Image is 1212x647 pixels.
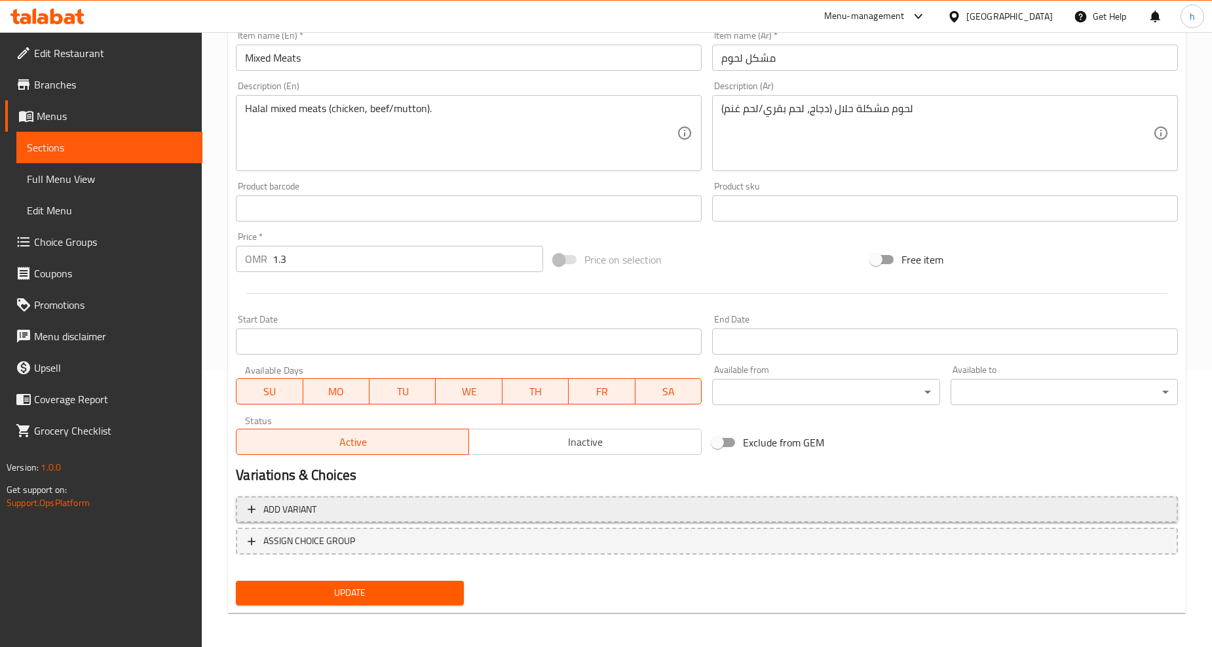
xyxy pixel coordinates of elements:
span: Get support on: [7,481,67,498]
span: Edit Menu [27,203,192,218]
span: MO [309,382,364,401]
span: Update [246,585,453,601]
span: h [1190,9,1195,24]
button: SU [236,378,303,404]
a: Grocery Checklist [5,415,202,446]
span: Version: [7,459,39,476]
a: Coupons [5,258,202,289]
span: Inactive [474,433,696,452]
span: ASSIGN CHOICE GROUP [263,533,355,549]
a: Menu disclaimer [5,321,202,352]
span: Menu disclaimer [34,328,192,344]
div: [GEOGRAPHIC_DATA] [966,9,1053,24]
span: Sections [27,140,192,155]
span: SA [641,382,696,401]
a: Upsell [5,352,202,383]
span: Upsell [34,360,192,376]
span: Branches [34,77,192,92]
span: Active [242,433,464,452]
div: ​ [712,379,939,405]
span: Grocery Checklist [34,423,192,439]
button: SA [635,378,702,404]
span: Promotions [34,297,192,313]
span: 1.0.0 [41,459,61,476]
a: Edit Restaurant [5,37,202,69]
textarea: Halal mixed meats (chicken, beef/mutton). [245,102,677,165]
a: Full Menu View [16,163,202,195]
a: Support.OpsPlatform [7,494,90,511]
span: Exclude from GEM [743,435,824,450]
div: ​ [951,379,1178,405]
span: Add variant [263,501,316,518]
button: Update [236,581,463,605]
span: TU [375,382,430,401]
span: Price on selection [584,252,662,267]
textarea: لحوم مشكلة حلال (دجاج، لحم بقري/لحم غنم) [721,102,1153,165]
div: Menu-management [824,9,905,24]
span: FR [574,382,630,401]
button: TU [369,378,436,404]
span: Free item [901,252,943,267]
a: Menus [5,100,202,132]
span: Full Menu View [27,171,192,187]
a: Branches [5,69,202,100]
a: Coverage Report [5,383,202,415]
span: Coupons [34,265,192,281]
span: TH [508,382,563,401]
button: MO [303,378,369,404]
span: Edit Restaurant [34,45,192,61]
button: WE [436,378,502,404]
button: Add variant [236,496,1178,523]
a: Sections [16,132,202,163]
span: Menus [37,108,192,124]
span: SU [242,382,297,401]
h2: Variations & Choices [236,465,1178,485]
button: TH [502,378,569,404]
input: Please enter product barcode [236,195,702,222]
a: Promotions [5,289,202,321]
p: OMR [245,251,267,267]
input: Please enter price [273,246,543,272]
input: Enter name Ar [712,45,1178,71]
a: Choice Groups [5,226,202,258]
button: Active [236,429,469,455]
a: Edit Menu [16,195,202,226]
button: Inactive [468,429,702,455]
button: FR [569,378,635,404]
span: Choice Groups [34,234,192,250]
button: ASSIGN CHOICE GROUP [236,528,1178,555]
span: Coverage Report [34,391,192,407]
span: WE [441,382,497,401]
input: Enter name En [236,45,702,71]
input: Please enter product sku [712,195,1178,222]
